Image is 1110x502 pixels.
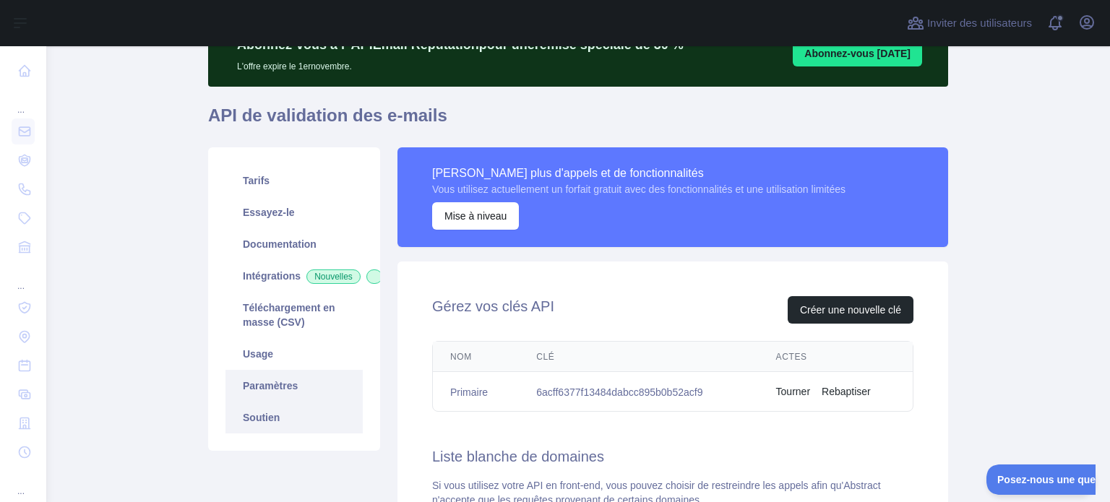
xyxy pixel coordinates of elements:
[225,338,363,370] a: Usage
[444,210,507,222] font: Mise à niveau
[17,486,25,496] font: ...
[432,449,604,464] font: Liste blanche de domaines
[904,12,1035,35] button: Inviter des utilisateurs
[536,352,554,362] font: Clé
[243,412,280,423] font: Soutien
[986,464,1096,495] iframe: Basculer le support client
[225,292,363,338] a: Téléchargement en masse (CSV)
[225,402,363,433] a: Soutien
[450,352,472,362] font: Nom
[536,386,702,398] font: 6acff6377f13484dabcc895b0b52acf9
[804,48,911,59] font: Abonnez-vous [DATE]
[350,61,352,72] font: .
[225,165,363,196] a: Tarifs
[822,386,871,397] font: Rebaptiser
[11,9,134,21] font: Posez-nous une question
[225,260,363,292] a: IntégrationsNouvelles
[927,17,1032,29] font: Inviter des utilisateurs
[432,202,519,230] button: Mise à niveau
[243,175,270,186] font: Tarifs
[800,304,901,316] font: Créer une nouvelle clé
[225,370,363,402] a: Paramètres
[243,238,317,250] font: Documentation
[243,302,335,328] font: Téléchargement en masse (CSV)
[17,105,25,115] font: ...
[237,61,311,72] font: L'offre expire le 1er
[243,207,295,218] font: Essayez-le
[311,61,349,72] font: novembre
[788,296,913,324] button: Créer une nouvelle clé
[17,281,25,291] font: ...
[776,352,807,362] font: Actes
[243,270,301,282] font: Intégrations
[793,40,922,66] button: Abonnez-vous [DATE]
[314,272,353,282] font: Nouvelles
[776,384,810,399] button: Tourner
[450,386,488,398] font: Primaire
[432,298,554,314] font: Gérez vos clés API
[208,105,447,125] font: API de validation des e-mails
[776,386,810,397] font: Tourner
[243,380,298,391] font: Paramètres
[243,348,273,360] font: Usage
[432,167,704,179] font: [PERSON_NAME] plus d'appels et de fonctionnalités
[432,183,846,195] font: Vous utilisez actuellement un forfait gratuit avec des fonctionnalités et une utilisation limitées
[225,228,363,260] a: Documentation
[225,196,363,228] a: Essayez-le
[822,384,871,399] button: Rebaptiser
